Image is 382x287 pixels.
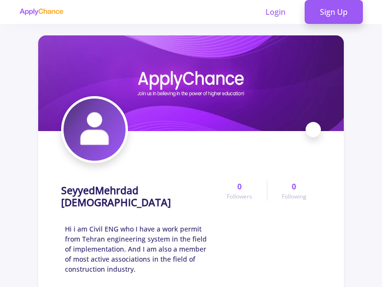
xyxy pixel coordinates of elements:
[61,185,212,209] h1: SeyyedMehrdad [DEMOGRAPHIC_DATA]
[38,35,344,131] img: SeyyedMehrdad Mousavicover image
[282,192,307,201] span: Following
[227,192,252,201] span: Followers
[292,181,296,192] span: 0
[267,181,321,201] a: 0Following
[237,181,242,192] span: 0
[19,8,64,16] img: applychance logo text only
[212,181,266,201] a: 0Followers
[64,99,126,161] img: SeyyedMehrdad Mousaviavatar
[65,224,212,274] span: Hi i am Civil ENG who I have a work permit from Tehran engineering system in the field of impleme...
